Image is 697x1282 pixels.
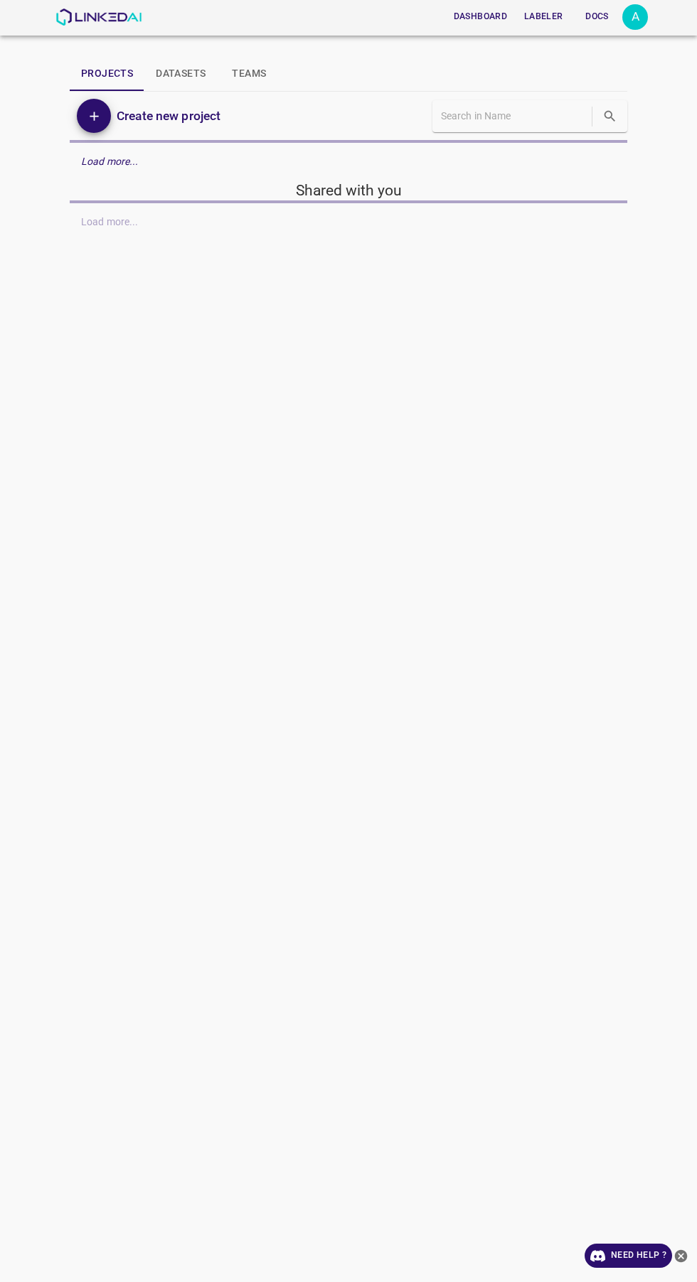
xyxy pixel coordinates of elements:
[445,2,516,31] a: Dashboard
[518,5,568,28] button: Labeler
[448,5,513,28] button: Dashboard
[585,1244,672,1268] a: Need Help ?
[217,57,281,91] button: Teams
[571,2,622,31] a: Docs
[516,2,571,31] a: Labeler
[77,99,111,133] button: Add
[622,4,648,30] button: Open settings
[441,106,589,126] input: Search in Name
[144,57,217,91] button: Datasets
[672,1244,690,1268] button: close-help
[70,181,627,200] h5: Shared with you
[574,5,619,28] button: Docs
[117,106,220,126] h6: Create new project
[622,4,648,30] div: A
[81,156,139,167] em: Load more...
[70,57,144,91] button: Projects
[70,149,627,175] div: Load more...
[111,106,220,126] a: Create new project
[55,9,142,26] img: LinkedAI
[595,102,624,131] button: search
